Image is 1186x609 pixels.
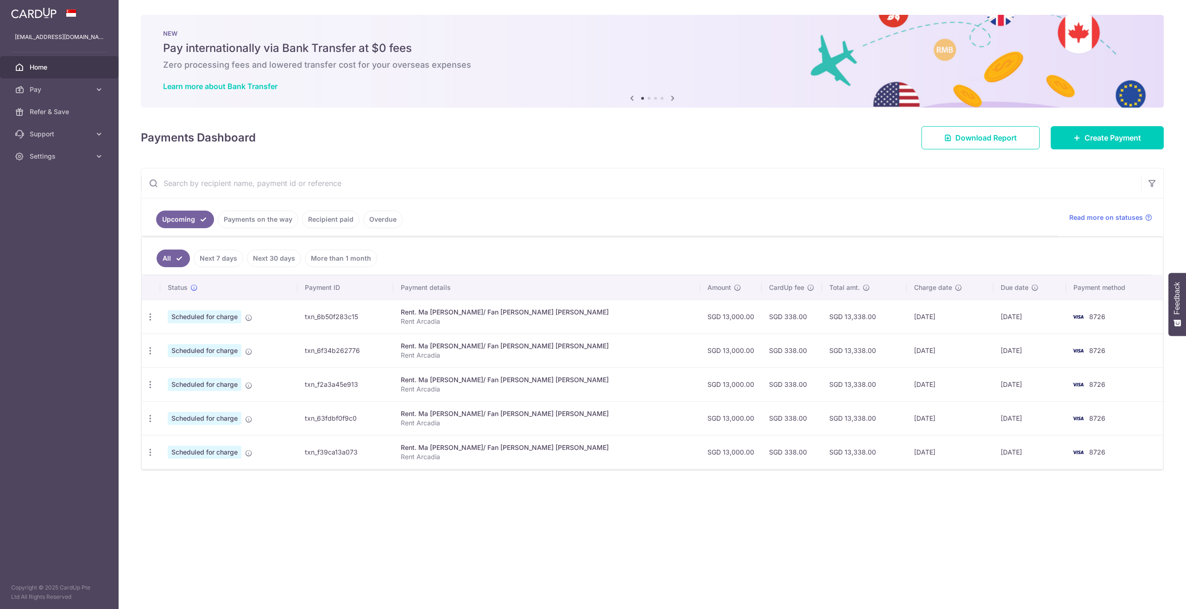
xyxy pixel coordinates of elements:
td: txn_f39ca13a073 [297,435,394,469]
img: CardUp [11,7,57,19]
span: Total amt. [829,283,860,292]
span: Pay [30,85,91,94]
a: Next 30 days [247,250,301,267]
td: SGD 338.00 [762,300,822,333]
td: [DATE] [993,300,1066,333]
img: Bank Card [1069,413,1087,424]
a: Download Report [921,126,1040,149]
td: [DATE] [907,333,993,367]
td: [DATE] [907,367,993,401]
a: Create Payment [1051,126,1164,149]
img: Bank Card [1069,447,1087,458]
a: Next 7 days [194,250,243,267]
div: Rent. Ma [PERSON_NAME]/ Fan [PERSON_NAME] [PERSON_NAME] [401,341,693,351]
td: txn_f2a3a45e913 [297,367,394,401]
span: 8726 [1089,380,1105,388]
span: Status [168,283,188,292]
span: Home [30,63,91,72]
span: Scheduled for charge [168,378,241,391]
span: 8726 [1089,414,1105,422]
a: Recipient paid [302,211,360,228]
td: [DATE] [993,435,1066,469]
a: Overdue [363,211,403,228]
td: SGD 13,338.00 [822,333,907,367]
td: SGD 13,338.00 [822,367,907,401]
th: Payment details [393,276,700,300]
span: Scheduled for charge [168,344,241,357]
div: Rent. Ma [PERSON_NAME]/ Fan [PERSON_NAME] [PERSON_NAME] [401,443,693,452]
img: Bank Card [1069,311,1087,322]
td: SGD 338.00 [762,435,822,469]
td: SGD 13,000.00 [700,401,762,435]
td: SGD 13,000.00 [700,300,762,333]
h6: Zero processing fees and lowered transfer cost for your overseas expenses [163,59,1142,71]
span: Support [30,129,91,139]
td: [DATE] [907,401,993,435]
th: Payment method [1066,276,1163,300]
p: NEW [163,30,1142,37]
td: txn_6f34b262776 [297,333,394,367]
span: 8726 [1089,346,1105,354]
p: Rent Arcadia [401,418,693,428]
div: Rent. Ma [PERSON_NAME]/ Fan [PERSON_NAME] [PERSON_NAME] [401,409,693,418]
span: Read more on statuses [1069,213,1143,222]
span: Scheduled for charge [168,446,241,459]
a: Payments on the way [218,211,298,228]
td: [DATE] [907,435,993,469]
td: [DATE] [993,367,1066,401]
p: Rent Arcadia [401,351,693,360]
td: [DATE] [907,300,993,333]
td: SGD 13,000.00 [700,367,762,401]
span: Due date [1001,283,1028,292]
span: Amount [707,283,731,292]
td: SGD 338.00 [762,333,822,367]
a: Read more on statuses [1069,213,1152,222]
td: SGD 338.00 [762,401,822,435]
span: 8726 [1089,313,1105,321]
td: SGD 13,338.00 [822,300,907,333]
a: More than 1 month [305,250,377,267]
td: txn_63fdbf0f9c0 [297,401,394,435]
span: Refer & Save [30,107,91,116]
td: SGD 338.00 [762,367,822,401]
td: [DATE] [993,333,1066,367]
h5: Pay internationally via Bank Transfer at $0 fees [163,41,1142,56]
img: Bank Card [1069,345,1087,356]
div: Rent. Ma [PERSON_NAME]/ Fan [PERSON_NAME] [PERSON_NAME] [401,375,693,385]
span: Charge date [914,283,952,292]
img: Bank transfer banner [141,15,1164,108]
td: SGD 13,000.00 [700,435,762,469]
button: Feedback - Show survey [1168,273,1186,336]
p: Rent Arcadia [401,385,693,394]
span: Create Payment [1085,132,1141,143]
td: SGD 13,338.00 [822,401,907,435]
p: [EMAIL_ADDRESS][DOMAIN_NAME] [15,32,104,42]
p: Rent Arcadia [401,317,693,326]
td: SGD 13,000.00 [700,333,762,367]
span: Feedback [1173,282,1181,314]
span: CardUp fee [769,283,804,292]
a: Learn more about Bank Transfer [163,82,278,91]
a: All [157,250,190,267]
th: Payment ID [297,276,394,300]
span: Settings [30,152,91,161]
span: Scheduled for charge [168,412,241,425]
h4: Payments Dashboard [141,129,256,146]
td: txn_6b50f283c15 [297,300,394,333]
span: Download Report [955,132,1017,143]
div: Rent. Ma [PERSON_NAME]/ Fan [PERSON_NAME] [PERSON_NAME] [401,308,693,317]
td: SGD 13,338.00 [822,435,907,469]
a: Upcoming [156,211,214,228]
span: Scheduled for charge [168,310,241,323]
p: Rent Arcadia [401,452,693,462]
input: Search by recipient name, payment id or reference [141,168,1141,198]
span: 8726 [1089,448,1105,456]
img: Bank Card [1069,379,1087,390]
td: [DATE] [993,401,1066,435]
